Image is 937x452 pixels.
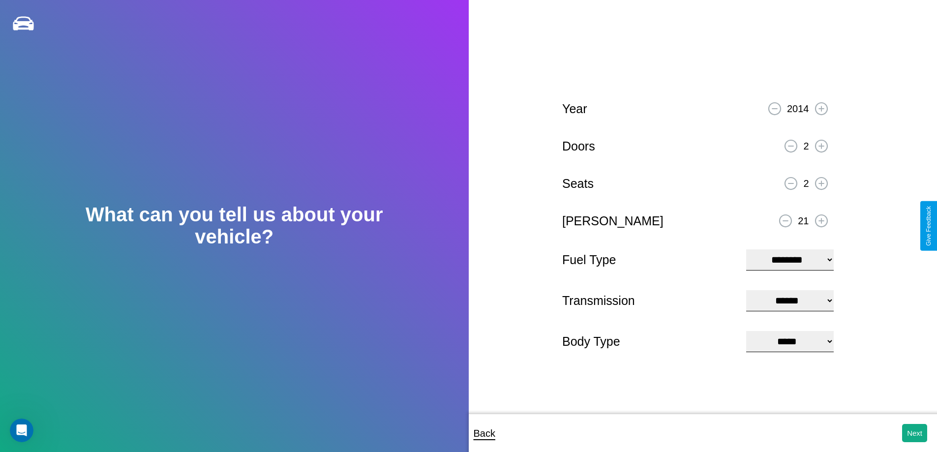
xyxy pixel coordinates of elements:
p: Transmission [562,290,736,312]
p: [PERSON_NAME] [562,210,664,232]
button: Next [902,424,927,442]
div: Give Feedback [925,206,932,246]
p: 2014 [787,100,809,118]
h2: What can you tell us about your vehicle? [47,204,422,248]
p: Year [562,98,587,120]
p: 21 [798,212,809,230]
p: Fuel Type [562,249,736,271]
p: Body Type [562,331,736,353]
p: 2 [803,175,809,192]
p: Back [474,424,495,442]
p: Doors [562,135,595,157]
iframe: Intercom live chat [10,419,33,442]
p: 2 [803,137,809,155]
p: Seats [562,173,594,195]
